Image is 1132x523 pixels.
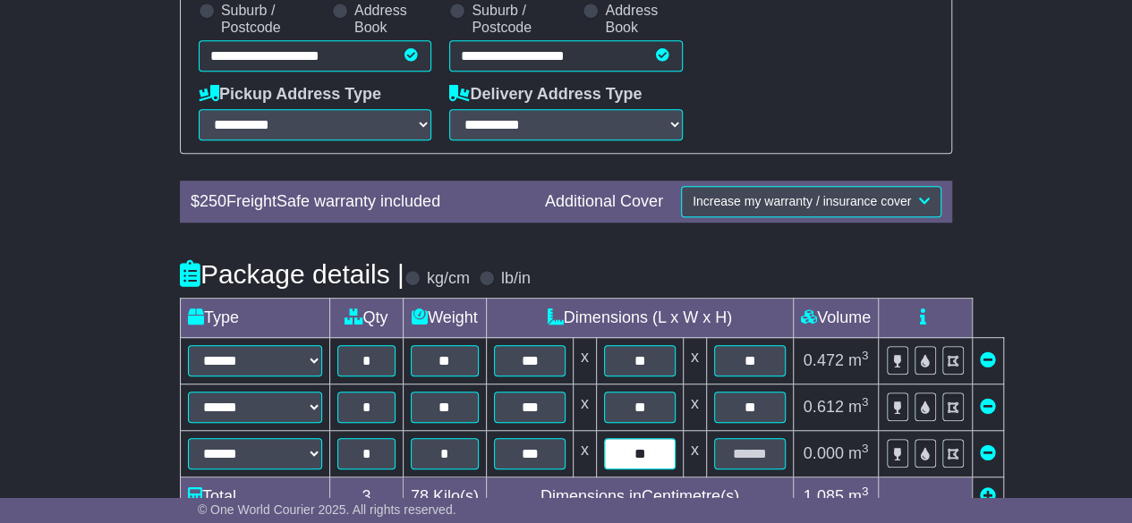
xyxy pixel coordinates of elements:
td: Volume [793,299,878,338]
td: x [683,338,706,384]
label: Suburb / Postcode [221,2,323,36]
span: 78 [411,487,429,505]
button: Increase my warranty / insurance cover [681,186,941,217]
span: © One World Courier 2025. All rights reserved. [198,502,456,517]
td: Total [180,477,329,517]
label: Address Book [354,2,431,36]
a: Remove this item [980,444,996,462]
span: m [848,444,869,462]
td: Kilo(s) [403,477,486,517]
sup: 3 [862,349,869,362]
label: Suburb / Postcode [472,2,574,36]
sup: 3 [862,485,869,498]
sup: 3 [862,395,869,409]
td: x [683,384,706,431]
label: Delivery Address Type [449,85,642,105]
td: Dimensions in Centimetre(s) [486,477,793,517]
label: Address Book [605,2,682,36]
td: x [683,431,706,477]
td: Qty [329,299,403,338]
span: Increase my warranty / insurance cover [693,194,911,208]
label: Pickup Address Type [199,85,381,105]
div: $ FreightSafe warranty included [182,192,536,212]
div: Additional Cover [536,192,672,212]
span: 0.472 [804,351,844,369]
a: Add new item [980,487,996,505]
span: m [848,487,869,505]
sup: 3 [862,442,869,455]
td: Type [180,299,329,338]
td: x [573,384,596,431]
label: lb/in [501,269,531,289]
span: 1.085 [804,487,844,505]
span: m [848,351,869,369]
td: Dimensions (L x W x H) [486,299,793,338]
span: 250 [200,192,226,210]
td: Weight [403,299,486,338]
a: Remove this item [980,398,996,416]
a: Remove this item [980,351,996,369]
span: m [848,398,869,416]
td: x [573,338,596,384]
td: x [573,431,596,477]
td: 3 [329,477,403,517]
span: 0.000 [804,444,844,462]
span: 0.612 [804,398,844,416]
h4: Package details | [180,259,404,289]
label: kg/cm [427,269,470,289]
